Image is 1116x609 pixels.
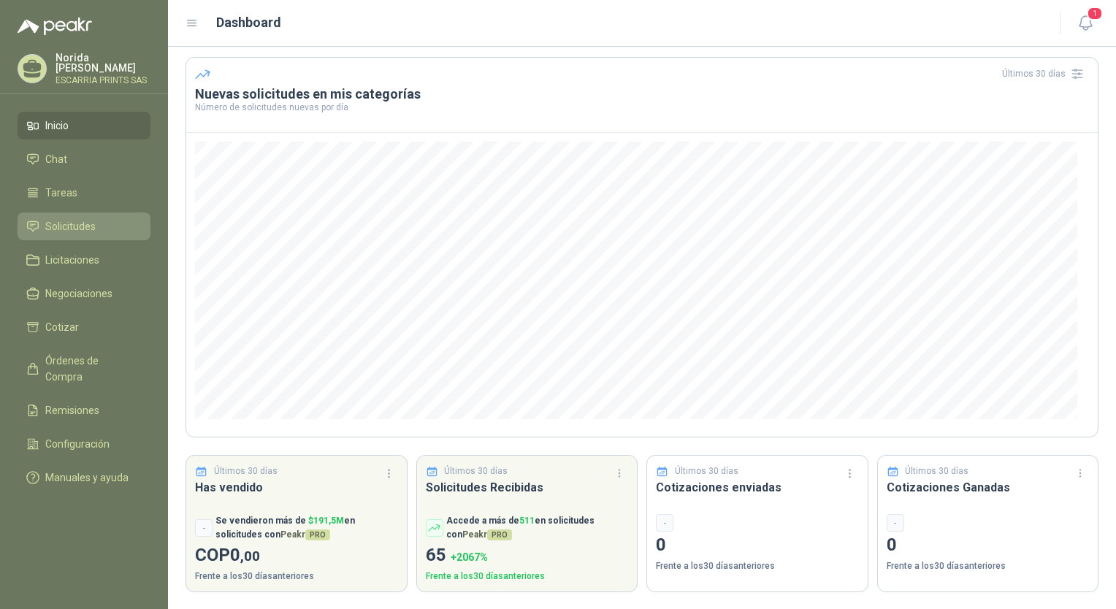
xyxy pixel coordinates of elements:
button: 1 [1072,10,1098,37]
span: Cotizar [45,319,79,335]
div: - [195,519,213,537]
a: Chat [18,145,150,173]
a: Licitaciones [18,246,150,274]
span: $ 191,5M [308,516,344,526]
p: COP [195,542,398,570]
p: Número de solicitudes nuevas por día [195,103,1089,112]
div: Últimos 30 días [1002,62,1089,85]
p: Últimos 30 días [444,464,508,478]
p: 0 [887,532,1090,559]
span: Peakr [280,529,330,540]
span: 0 [230,545,260,565]
p: Últimos 30 días [905,464,968,478]
span: 1 [1087,7,1103,20]
span: Remisiones [45,402,99,418]
span: Órdenes de Compra [45,353,137,385]
h3: Cotizaciones Ganadas [887,478,1090,497]
a: Tareas [18,179,150,207]
span: Negociaciones [45,286,112,302]
span: Chat [45,151,67,167]
h3: Nuevas solicitudes en mis categorías [195,85,1089,103]
p: ESCARRIA PRINTS SAS [56,76,150,85]
span: Configuración [45,436,110,452]
p: Frente a los 30 días anteriores [195,570,398,583]
p: Frente a los 30 días anteriores [656,559,859,573]
a: Órdenes de Compra [18,347,150,391]
p: Se vendieron más de en solicitudes con [215,514,398,542]
span: 511 [519,516,535,526]
span: PRO [305,529,330,540]
a: Configuración [18,430,150,458]
span: PRO [487,529,512,540]
a: Negociaciones [18,280,150,307]
h3: Solicitudes Recibidas [426,478,629,497]
p: 0 [656,532,859,559]
span: + 2067 % [451,551,488,563]
p: Frente a los 30 días anteriores [887,559,1090,573]
p: Últimos 30 días [214,464,278,478]
a: Solicitudes [18,212,150,240]
a: Manuales y ayuda [18,464,150,491]
a: Inicio [18,112,150,139]
span: Manuales y ayuda [45,470,129,486]
p: Norida [PERSON_NAME] [56,53,150,73]
h3: Cotizaciones enviadas [656,478,859,497]
p: Últimos 30 días [675,464,738,478]
h1: Dashboard [216,12,281,33]
p: Accede a más de en solicitudes con [446,514,629,542]
div: - [887,514,904,532]
p: Frente a los 30 días anteriores [426,570,629,583]
a: Remisiones [18,397,150,424]
p: 65 [426,542,629,570]
span: Solicitudes [45,218,96,234]
span: Inicio [45,118,69,134]
a: Cotizar [18,313,150,341]
span: Peakr [462,529,512,540]
h3: Has vendido [195,478,398,497]
span: ,00 [240,548,260,564]
img: Logo peakr [18,18,92,35]
div: - [656,514,673,532]
span: Tareas [45,185,77,201]
span: Licitaciones [45,252,99,268]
